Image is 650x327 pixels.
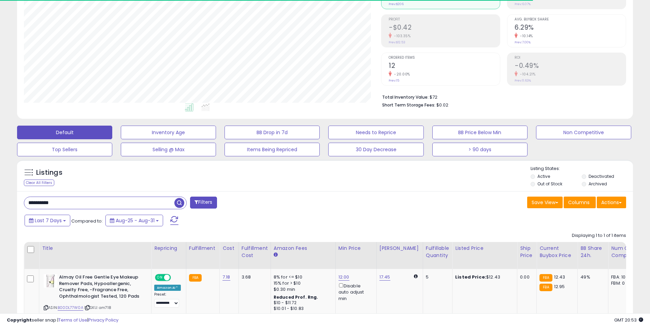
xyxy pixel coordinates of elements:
div: Fulfillment Cost [242,245,268,259]
span: Profit [389,18,500,22]
label: Deactivated [589,173,614,179]
span: 12.95 [554,283,565,290]
img: 31XrWgBB48L._SL40_.jpg [44,274,57,288]
div: Fulfillable Quantity [426,245,449,259]
small: Prev: $206 [389,2,404,6]
div: 5 [426,274,447,280]
button: Inventory Age [121,126,216,139]
span: Last 7 Days [35,217,62,224]
b: Total Inventory Value: [382,94,429,100]
span: ROI [515,56,626,60]
small: -10.14% [518,33,533,39]
button: Needs to Reprice [328,126,423,139]
div: Clear All Filters [24,180,54,186]
h2: -0.49% [515,62,626,71]
span: 12.43 [554,274,565,280]
div: $10.01 - $10.83 [274,306,330,312]
span: $0.02 [436,102,448,108]
span: Columns [568,199,590,206]
button: BB Price Below Min [432,126,528,139]
div: $0.30 min [274,286,330,293]
div: Listed Price [455,245,514,252]
button: Default [17,126,112,139]
button: Selling @ Max [121,143,216,156]
span: 2025-09-8 20:53 GMT [614,317,643,323]
button: 30 Day Decrease [328,143,423,156]
div: Title [42,245,148,252]
div: 0.00 [520,274,531,280]
small: FBA [189,274,202,282]
b: Reduced Prof. Rng. [274,294,318,300]
label: Archived [589,181,607,187]
div: Disable auto adjust min [338,282,371,302]
span: Avg. Buybox Share [515,18,626,22]
div: Displaying 1 to 1 of 1 items [572,232,626,239]
h2: -$0.42 [389,24,500,33]
span: Ordered Items [389,56,500,60]
strong: Copyright [7,317,32,323]
div: Repricing [154,245,183,252]
div: $10 - $11.72 [274,300,330,306]
button: Top Sellers [17,143,112,156]
b: Short Term Storage Fees: [382,102,435,108]
button: Columns [564,197,596,208]
a: B00DL77W0A [58,305,83,311]
div: FBM: 0 [611,280,634,286]
button: Aug-25 - Aug-31 [105,215,163,226]
button: Filters [190,197,217,209]
small: -103.35% [392,33,410,39]
div: Cost [222,245,236,252]
div: Ship Price [520,245,534,259]
h5: Listings [36,168,62,177]
small: Prev: $12.53 [389,40,405,44]
small: -104.21% [518,72,535,77]
a: 17.45 [379,274,390,281]
a: 7.18 [222,274,230,281]
span: Aug-25 - Aug-31 [116,217,155,224]
small: Prev: 11.63% [515,79,531,83]
small: FBA [539,274,552,282]
div: Fulfillment [189,245,217,252]
div: FBA: 10 [611,274,634,280]
button: > 90 days [432,143,528,156]
a: 12.00 [338,274,349,281]
a: Terms of Use [58,317,87,323]
small: FBA [539,284,552,291]
div: Current Buybox Price [539,245,575,259]
span: Compared to: [71,218,103,224]
h2: 6.29% [515,24,626,33]
button: Last 7 Days [25,215,70,226]
p: Listing States: [531,166,633,172]
button: Items Being Repriced [225,143,320,156]
span: ON [156,275,164,281]
div: Min Price [338,245,374,252]
span: OFF [170,275,181,281]
small: Amazon Fees. [274,252,278,258]
div: Amazon AI * [154,285,181,291]
small: Prev: 7.00% [515,40,531,44]
div: $12.43 [455,274,512,280]
li: $72 [382,93,621,101]
div: Num of Comp. [611,245,636,259]
small: -20.00% [392,72,410,77]
span: | SKU: am718 [84,305,111,310]
b: Almay Oil Free Gentle Eye Makeup Remover Pads, Hypoallergenic, Cruelty Free, -Fragrance Free, Oph... [59,274,142,301]
button: Save View [527,197,563,208]
label: Active [537,173,550,179]
small: Prev: 15 [389,79,399,83]
label: Out of Stock [537,181,562,187]
h2: 12 [389,62,500,71]
small: Prev: 6.07% [515,2,531,6]
div: 49% [580,274,603,280]
div: BB Share 24h. [580,245,605,259]
b: Listed Price: [455,274,486,280]
div: [PERSON_NAME] [379,245,420,252]
button: BB Drop in 7d [225,126,320,139]
button: Actions [597,197,626,208]
button: Non Competitive [536,126,631,139]
a: Privacy Policy [88,317,118,323]
div: Preset: [154,292,181,308]
div: seller snap | | [7,317,118,324]
div: 8% for <= $10 [274,274,330,280]
div: Amazon Fees [274,245,333,252]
